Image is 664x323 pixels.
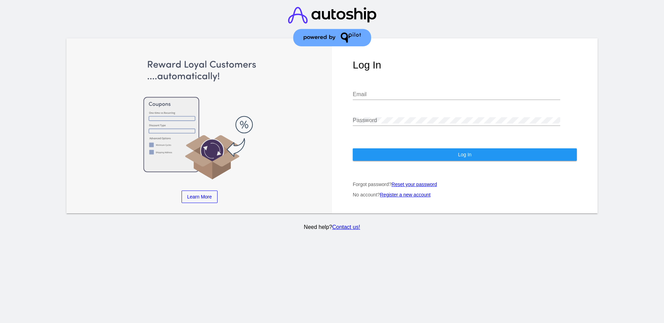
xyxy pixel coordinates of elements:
[380,192,431,197] a: Register a new account
[187,194,212,200] span: Learn More
[65,224,599,230] p: Need help?
[458,152,471,157] span: Log In
[353,182,577,187] p: Forgot password?
[87,59,312,180] img: Apply Coupons Automatically to Scheduled Orders with QPilot
[332,224,360,230] a: Contact us!
[391,182,437,187] a: Reset your password
[353,59,577,71] h1: Log In
[353,91,560,98] input: Email
[353,192,577,197] p: No account?
[182,191,218,203] a: Learn More
[353,148,577,161] button: Log In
